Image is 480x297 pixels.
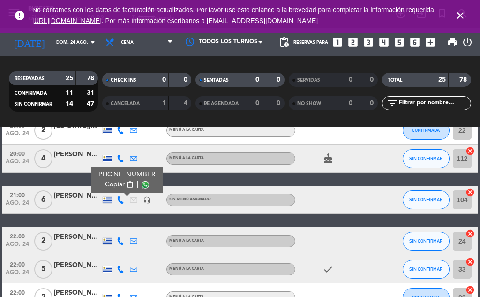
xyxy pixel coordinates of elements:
span: Cena [121,40,134,45]
span: 20:00 [6,148,29,159]
strong: 14 [66,100,73,107]
i: filter_list [387,98,398,109]
i: looks_3 [362,36,375,48]
strong: 11 [66,90,73,96]
span: MENÚ A LA CARTA [169,156,204,160]
span: CANCELADA [111,101,140,106]
strong: 4 [184,100,189,107]
span: ago. 24 [6,269,29,280]
span: 21:00 [6,189,29,200]
span: 2 [34,121,52,140]
span: CONFIRMADA [15,91,47,96]
strong: 0 [277,100,282,107]
button: SIN CONFIRMAR [403,149,450,168]
i: headset_mic [143,196,150,204]
div: [PERSON_NAME] [54,232,101,243]
strong: 78 [87,75,96,82]
span: ago. 24 [6,200,29,211]
strong: 0 [255,76,259,83]
span: 22:00 [6,259,29,269]
div: [US_STATE][PERSON_NAME] [54,121,101,132]
strong: 0 [162,76,166,83]
span: SIN CONFIRMAR [409,197,442,202]
i: cancel [465,229,475,238]
i: cancel [465,285,475,295]
span: MENÚ A LA CARTA [169,128,204,132]
span: SIN CONFIRMAR [409,156,442,161]
span: NO SHOW [297,101,321,106]
span: ago. 24 [6,159,29,169]
span: SERVIDAS [297,78,320,83]
span: 6 [34,190,52,209]
span: Copiar [105,180,125,190]
i: cancel [465,146,475,156]
span: Reservas para [293,40,328,45]
i: power_settings_new [462,37,473,48]
span: ago. 24 [6,130,29,141]
span: pending_actions [278,37,290,48]
span: SENTADAS [204,78,229,83]
strong: 0 [255,100,259,107]
button: Copiarcontent_paste [105,180,134,190]
span: print [447,37,458,48]
span: content_paste [127,181,134,188]
i: looks_6 [409,36,421,48]
span: 2 [34,232,52,251]
span: 22:00 [6,230,29,241]
button: SIN CONFIRMAR [403,232,450,251]
strong: 0 [370,76,375,83]
span: Sin menú asignado [169,198,211,201]
i: arrow_drop_down [87,37,98,48]
i: cancel [465,257,475,267]
a: [URL][DOMAIN_NAME] [32,17,102,24]
span: CHECK INS [111,78,136,83]
strong: 0 [349,100,352,107]
strong: 0 [277,76,282,83]
strong: 31 [87,90,96,96]
strong: 0 [349,76,352,83]
strong: 25 [438,76,446,83]
i: looks_5 [393,36,405,48]
div: [PERSON_NAME] [54,190,101,201]
span: RE AGENDADA [204,101,239,106]
strong: 0 [184,76,189,83]
div: [PHONE_NUMBER] [97,170,158,180]
i: add_box [424,36,436,48]
div: [PERSON_NAME] [54,149,101,160]
span: TOTAL [388,78,402,83]
span: SIN CONFIRMAR [409,238,442,244]
span: SIN CONFIRMAR [409,267,442,272]
a: . Por más información escríbanos a [EMAIL_ADDRESS][DOMAIN_NAME] [102,17,318,24]
strong: 1 [162,100,166,107]
i: check [322,264,334,275]
strong: 78 [459,76,469,83]
i: cancel [465,188,475,197]
i: looks_4 [378,36,390,48]
div: [PERSON_NAME] [54,260,101,271]
button: SIN CONFIRMAR [403,260,450,279]
input: Filtrar por nombre... [398,98,471,108]
span: 5 [34,260,52,279]
span: ago. 24 [6,241,29,252]
span: No contamos con los datos de facturación actualizados. Por favor use este enlance a la brevedad p... [32,6,436,24]
i: error [14,10,25,21]
div: LOG OUT [462,28,473,56]
span: 4 [34,149,52,168]
span: RESERVADAS [15,76,45,81]
span: SIN CONFIRMAR [15,102,52,107]
span: CONFIRMADA [412,128,440,133]
i: looks_one [331,36,344,48]
i: cake [322,153,334,164]
span: MENÚ A LA CARTA [169,239,204,243]
span: MENÚ A LA CARTA [169,267,204,271]
button: CONFIRMADA [403,121,450,140]
strong: 0 [370,100,375,107]
i: [DATE] [7,33,52,52]
button: SIN CONFIRMAR [403,190,450,209]
i: looks_two [347,36,359,48]
span: | [137,180,139,190]
strong: 25 [66,75,73,82]
strong: 47 [87,100,96,107]
i: close [455,10,466,21]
